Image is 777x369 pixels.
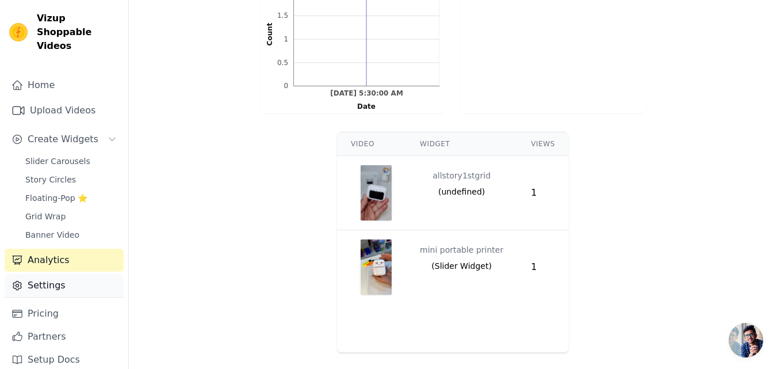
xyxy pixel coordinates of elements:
div: 1 [531,260,555,274]
a: Pricing [5,302,124,325]
button: Create Widgets [5,128,124,151]
g: Wed Aug 27 2025 05:30:00 GMT+0530 (India Standard Time) [330,90,403,98]
a: Settings [5,274,124,297]
div: 1 [531,186,555,200]
a: Slider Carousels [18,153,124,169]
img: video [360,239,392,295]
text: Date [357,102,376,111]
a: Partners [5,325,124,348]
text: 0.5 [277,59,288,67]
a: Home [5,74,124,97]
span: ( undefined ) [438,186,485,197]
th: Views [517,132,569,156]
th: Video [337,132,406,156]
text: 1 [284,35,288,43]
span: ( Slider Widget ) [431,260,492,272]
a: Upload Videos [5,99,124,122]
span: Create Widgets [28,132,98,146]
a: Grid Wrap [18,208,124,225]
th: Widget [406,132,517,156]
span: Banner Video [25,229,79,241]
a: Story Circles [18,172,124,188]
div: allstory1stgrid [432,165,491,186]
span: Story Circles [25,174,76,185]
g: bottom ticks [293,86,439,97]
span: Floating-Pop ⭐ [25,192,87,204]
div: mini portable printer [420,239,503,260]
text: 1.5 [277,12,288,20]
text: Count [266,22,274,45]
span: Slider Carousels [25,155,90,167]
span: Grid Wrap [25,211,66,222]
a: Analytics [5,249,124,272]
img: Vizup [9,23,28,41]
img: video [360,165,392,220]
text: [DATE] 5:30:00 AM [330,90,403,98]
a: Floating-Pop ⭐ [18,190,124,206]
span: Vizup Shoppable Videos [37,12,119,53]
a: Banner Video [18,227,124,243]
text: 0 [284,82,288,90]
a: Open chat [729,323,763,357]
